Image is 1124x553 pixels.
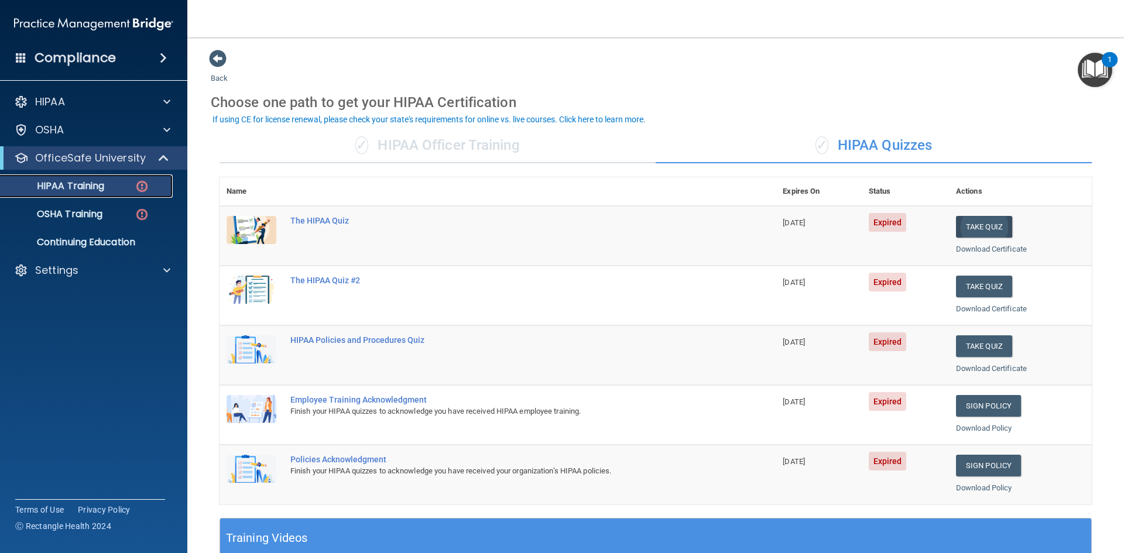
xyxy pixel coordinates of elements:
[956,335,1012,357] button: Take Quiz
[956,483,1012,492] a: Download Policy
[656,128,1092,163] div: HIPAA Quizzes
[211,85,1101,119] div: Choose one path to get your HIPAA Certification
[956,424,1012,432] a: Download Policy
[35,95,65,109] p: HIPAA
[15,504,64,516] a: Terms of Use
[35,151,146,165] p: OfficeSafe University
[949,177,1092,206] th: Actions
[1108,60,1112,75] div: 1
[290,216,717,225] div: The HIPAA Quiz
[783,338,805,346] span: [DATE]
[290,464,717,478] div: Finish your HIPAA quizzes to acknowledge you have received your organization’s HIPAA policies.
[290,404,717,418] div: Finish your HIPAA quizzes to acknowledge you have received HIPAA employee training.
[956,395,1021,417] a: Sign Policy
[862,177,949,206] th: Status
[220,128,656,163] div: HIPAA Officer Training
[35,123,64,137] p: OSHA
[78,504,131,516] a: Privacy Policy
[14,95,170,109] a: HIPAA
[869,392,907,411] span: Expired
[956,245,1027,253] a: Download Certificate
[956,216,1012,238] button: Take Quiz
[226,528,308,548] h5: Training Videos
[290,335,717,345] div: HIPAA Policies and Procedures Quiz
[783,278,805,287] span: [DATE]
[783,397,805,406] span: [DATE]
[815,136,828,154] span: ✓
[211,60,228,83] a: Back
[869,452,907,470] span: Expired
[8,208,102,220] p: OSHA Training
[135,207,149,222] img: danger-circle.6113f641.png
[956,455,1021,476] a: Sign Policy
[869,332,907,351] span: Expired
[14,123,170,137] a: OSHA
[869,273,907,291] span: Expired
[783,457,805,466] span: [DATE]
[776,177,861,206] th: Expires On
[220,177,283,206] th: Name
[869,213,907,232] span: Expired
[14,151,170,165] a: OfficeSafe University
[956,304,1027,313] a: Download Certificate
[290,455,717,464] div: Policies Acknowledgment
[35,263,78,277] p: Settings
[211,114,647,125] button: If using CE for license renewal, please check your state's requirements for online vs. live cours...
[8,180,104,192] p: HIPAA Training
[956,364,1027,373] a: Download Certificate
[290,276,717,285] div: The HIPAA Quiz #2
[15,520,111,532] span: Ⓒ Rectangle Health 2024
[8,236,167,248] p: Continuing Education
[956,276,1012,297] button: Take Quiz
[14,12,173,36] img: PMB logo
[1078,53,1112,87] button: Open Resource Center, 1 new notification
[135,179,149,194] img: danger-circle.6113f641.png
[213,115,646,123] div: If using CE for license renewal, please check your state's requirements for online vs. live cours...
[783,218,805,227] span: [DATE]
[14,263,170,277] a: Settings
[35,50,116,66] h4: Compliance
[355,136,368,154] span: ✓
[290,395,717,404] div: Employee Training Acknowledgment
